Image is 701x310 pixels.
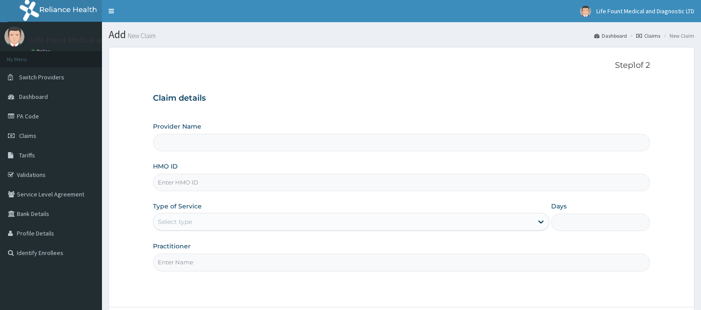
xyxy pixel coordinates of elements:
[153,202,202,211] label: Type of Service
[126,32,156,39] small: New Claim
[153,254,650,271] input: Enter Name
[153,242,191,251] label: Practitioner
[4,27,24,47] img: User Image
[153,94,650,103] h3: Claim details
[19,73,64,81] span: Switch Providers
[594,32,627,39] a: Dashboard
[661,32,694,39] li: New Claim
[158,217,192,226] div: Select type
[153,162,178,171] label: HMO ID
[153,61,650,71] p: Step 1 of 2
[636,32,660,39] a: Claims
[109,29,694,40] h1: Add
[31,36,162,44] p: Life Fount Medical and Diagnostic LTD
[153,122,201,131] label: Provider Name
[19,151,35,159] span: Tariffs
[551,202,567,211] label: Days
[31,48,52,55] a: Online
[19,93,48,101] span: Dashboard
[580,6,591,17] img: User Image
[153,174,650,191] input: Enter HMO ID
[596,7,694,15] span: Life Fount Medical and Diagnostic LTD
[19,132,36,140] span: Claims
